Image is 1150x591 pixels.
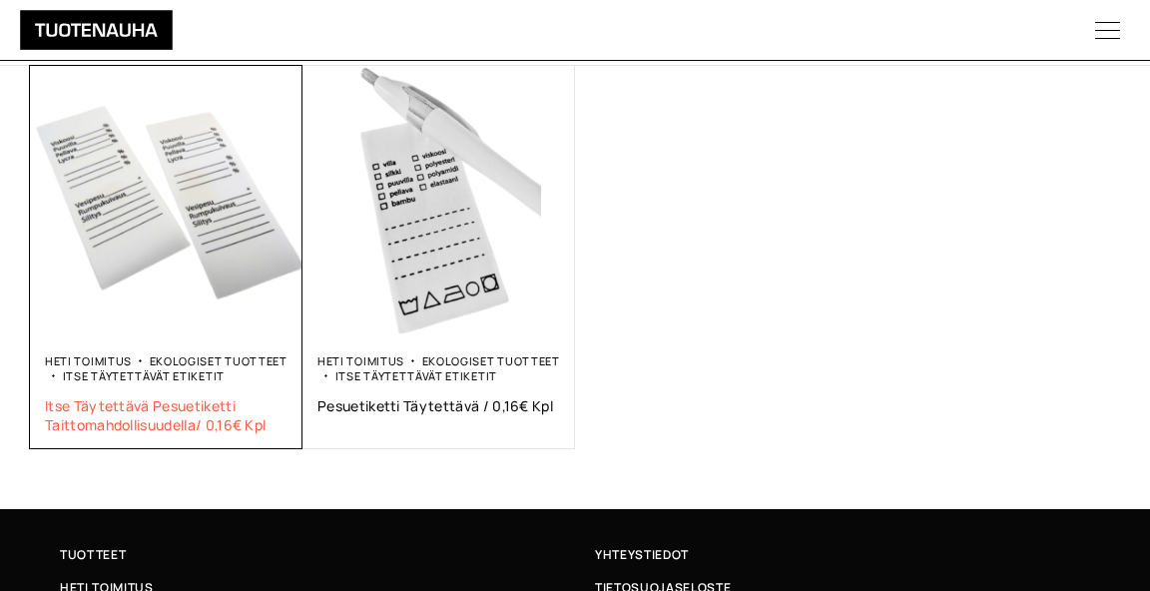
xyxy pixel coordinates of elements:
[60,544,575,565] a: Tuotteet
[422,353,560,368] a: Ekologiset tuotteet
[60,544,126,565] span: Tuotteet
[20,10,173,50] img: Tuotenauha Oy
[45,396,287,434] a: Itse täytettävä pesuetiketti taittomahdollisuudella/ 0,16€ kpl
[63,368,225,383] a: Itse täytettävät etiketit
[595,544,689,565] span: Yhteystiedot
[595,544,1110,565] a: Yhteystiedot
[317,396,560,415] a: Pesuetiketti Täytettävä / 0,16€ Kpl
[317,353,404,368] a: Heti toimitus
[150,353,287,368] a: Ekologiset tuotteet
[335,368,497,383] a: Itse täytettävät etiketit
[45,353,132,368] a: Heti toimitus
